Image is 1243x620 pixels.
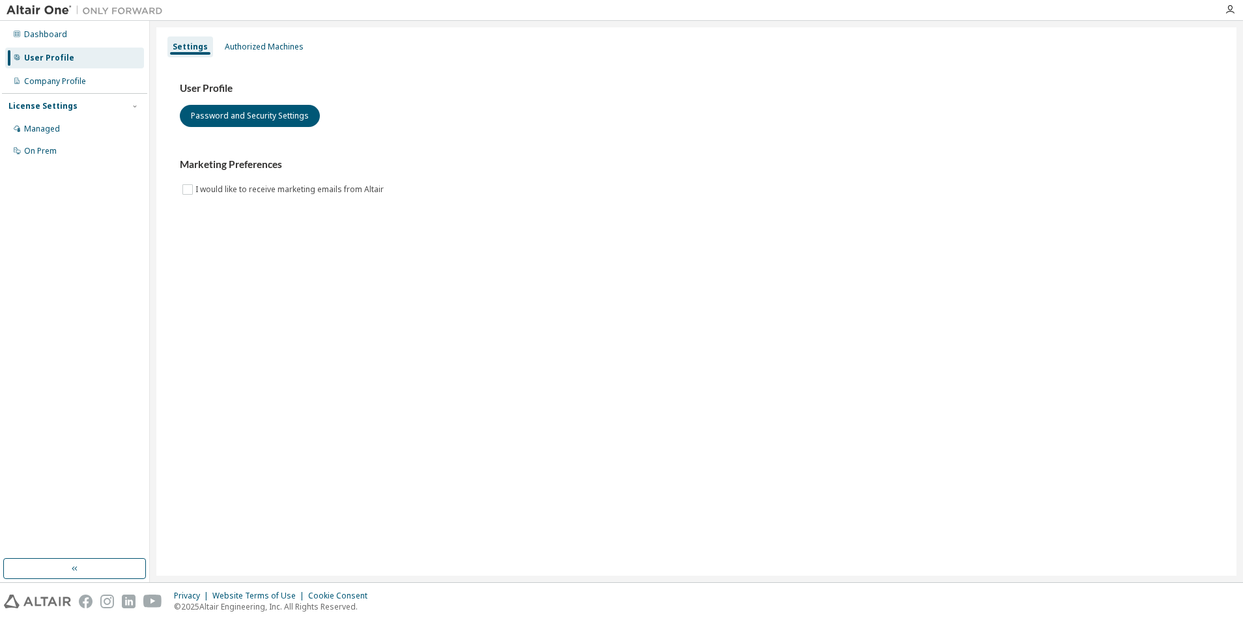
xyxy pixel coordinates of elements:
div: Website Terms of Use [212,591,308,601]
div: Privacy [174,591,212,601]
h3: Marketing Preferences [180,158,1213,171]
div: License Settings [8,101,78,111]
div: On Prem [24,146,57,156]
div: Settings [173,42,208,52]
img: Altair One [7,4,169,17]
img: altair_logo.svg [4,595,71,608]
img: linkedin.svg [122,595,136,608]
div: Company Profile [24,76,86,87]
img: youtube.svg [143,595,162,608]
div: User Profile [24,53,74,63]
p: © 2025 Altair Engineering, Inc. All Rights Reserved. [174,601,375,612]
div: Dashboard [24,29,67,40]
button: Password and Security Settings [180,105,320,127]
h3: User Profile [180,82,1213,95]
label: I would like to receive marketing emails from Altair [195,182,386,197]
img: instagram.svg [100,595,114,608]
div: Managed [24,124,60,134]
div: Authorized Machines [225,42,304,52]
img: facebook.svg [79,595,93,608]
div: Cookie Consent [308,591,375,601]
